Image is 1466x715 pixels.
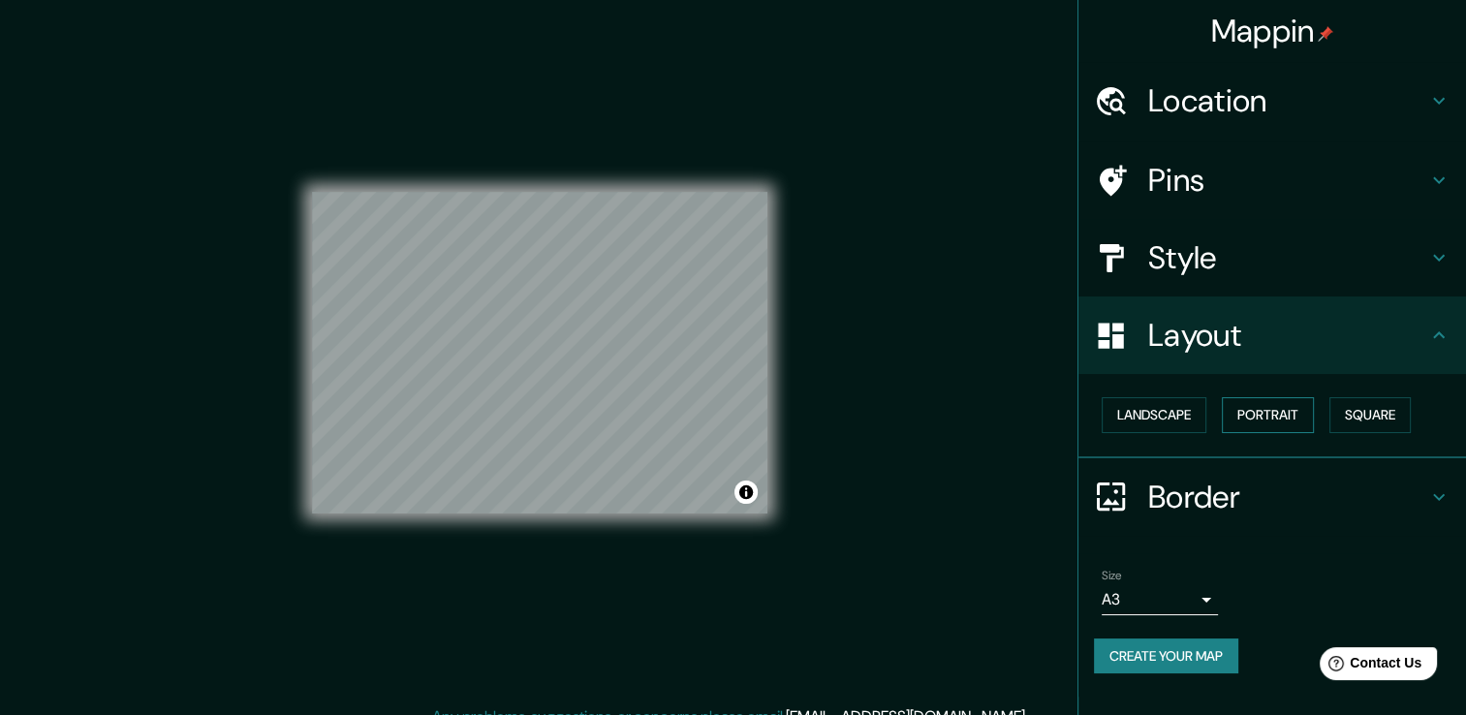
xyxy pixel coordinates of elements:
canvas: Map [312,192,767,513]
div: Style [1078,219,1466,296]
h4: Mappin [1211,12,1334,50]
button: Toggle attribution [734,481,758,504]
h4: Location [1148,81,1427,120]
button: Create your map [1094,638,1238,674]
div: Pins [1078,141,1466,219]
label: Size [1102,567,1122,583]
div: Layout [1078,296,1466,374]
h4: Border [1148,478,1427,516]
div: Location [1078,62,1466,140]
h4: Layout [1148,316,1427,355]
button: Portrait [1222,397,1314,433]
iframe: Help widget launcher [1294,639,1445,694]
h4: Pins [1148,161,1427,200]
div: Border [1078,458,1466,536]
div: A3 [1102,584,1218,615]
img: pin-icon.png [1318,26,1333,42]
h4: Style [1148,238,1427,277]
button: Landscape [1102,397,1206,433]
button: Square [1329,397,1411,433]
